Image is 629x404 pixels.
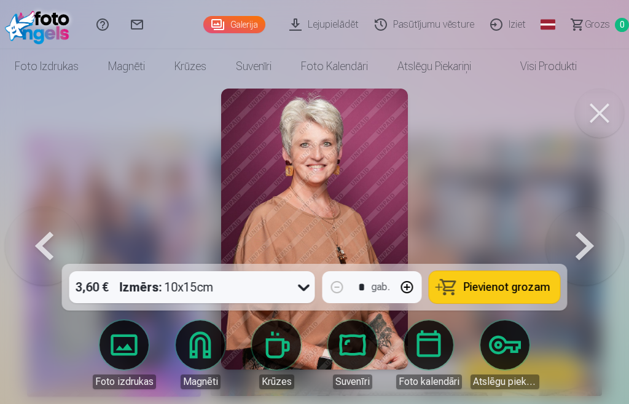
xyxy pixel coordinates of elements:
strong: Izmērs : [120,279,162,296]
a: Magnēti [93,49,160,84]
div: Suvenīri [333,374,372,389]
a: Foto kalendāri [394,320,463,389]
div: gab. [372,280,390,295]
a: Suvenīri [221,49,286,84]
div: Atslēgu piekariņi [471,374,539,389]
div: 10x15cm [120,271,214,303]
a: Atslēgu piekariņi [383,49,486,84]
a: Foto izdrukas [90,320,158,389]
div: Foto izdrukas [93,374,156,389]
img: /fa1 [5,5,76,44]
span: 0 [615,18,629,32]
a: Visi produkti [486,49,592,84]
a: Krūzes [242,320,311,389]
a: Foto kalendāri [286,49,383,84]
a: Krūzes [160,49,221,84]
a: Galerija [203,16,265,33]
div: Foto kalendāri [396,374,462,389]
div: Magnēti [181,374,221,389]
button: Pievienot grozam [429,271,560,303]
a: Magnēti [166,320,235,389]
div: 3,60 € [69,271,115,303]
div: Krūzes [259,374,294,389]
a: Suvenīri [318,320,387,389]
span: Pievienot grozam [464,282,550,293]
span: Grozs [585,17,610,32]
a: Atslēgu piekariņi [471,320,539,389]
